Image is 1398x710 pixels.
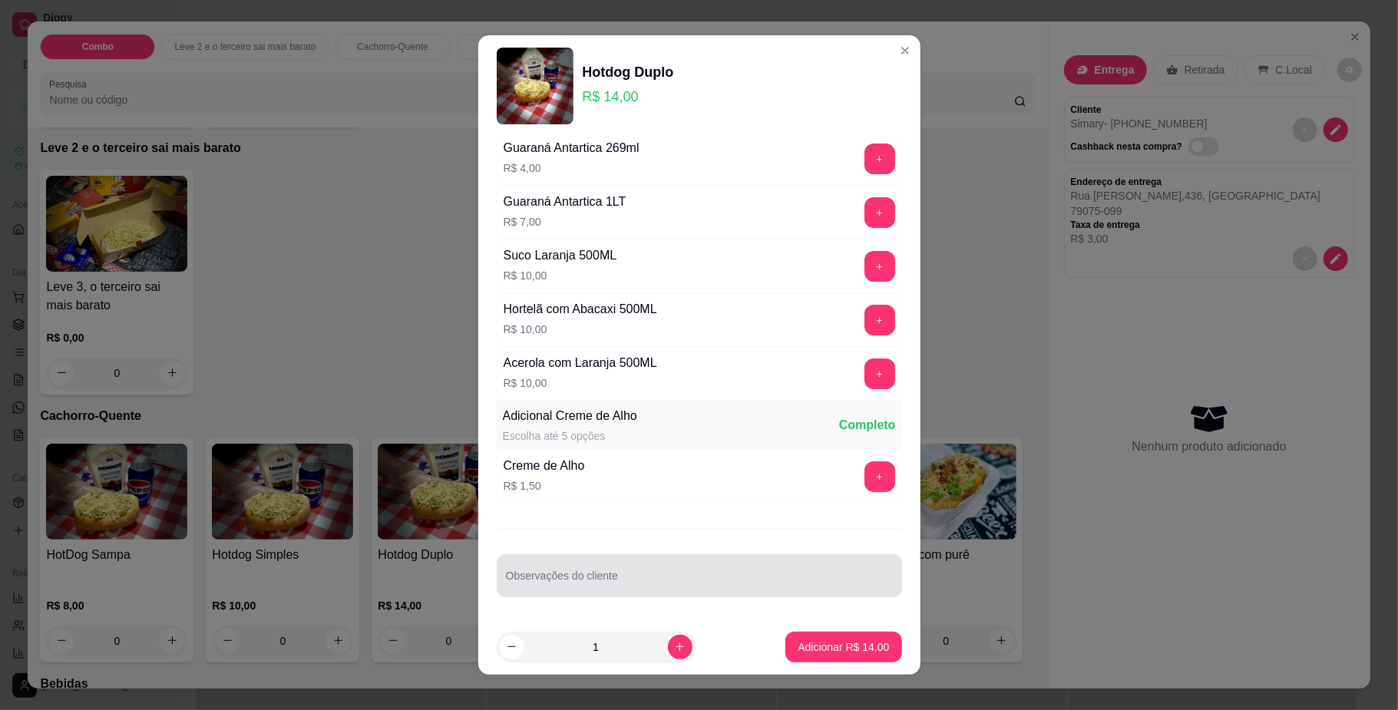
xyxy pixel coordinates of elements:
p: R$ 1,50 [504,478,585,494]
div: Escolha até 5 opções [503,428,637,444]
button: Adicionar R$ 14,00 [785,632,901,662]
div: Guaraná Antartica 1LT [504,193,626,211]
button: increase-product-quantity [668,635,692,659]
button: decrease-product-quantity [500,635,524,659]
div: Acerola com Laranja 500ML [504,354,657,372]
div: Guaraná Antartica 269ml [504,139,640,157]
p: R$ 10,00 [504,268,617,283]
p: R$ 7,00 [504,214,626,230]
p: R$ 10,00 [504,322,657,337]
p: Adicionar R$ 14,00 [798,639,889,655]
div: Hortelã com Abacaxi 500ML [504,300,657,319]
button: add [864,251,895,282]
button: add [864,144,895,174]
div: Completo [839,416,896,434]
div: Creme de Alho [504,457,585,475]
button: add [864,305,895,335]
p: R$ 14,00 [583,86,674,107]
div: Suco Laranja 500ML [504,246,617,265]
p: R$ 4,00 [504,160,640,176]
input: Observações do cliente [506,574,893,589]
p: R$ 10,00 [504,375,657,391]
div: Hotdog Duplo [583,61,674,83]
button: Close [893,38,917,63]
div: Adicional Creme de Alho [503,407,637,425]
button: add [864,197,895,228]
button: add [864,461,895,492]
button: add [864,358,895,389]
img: product-image [497,48,573,124]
